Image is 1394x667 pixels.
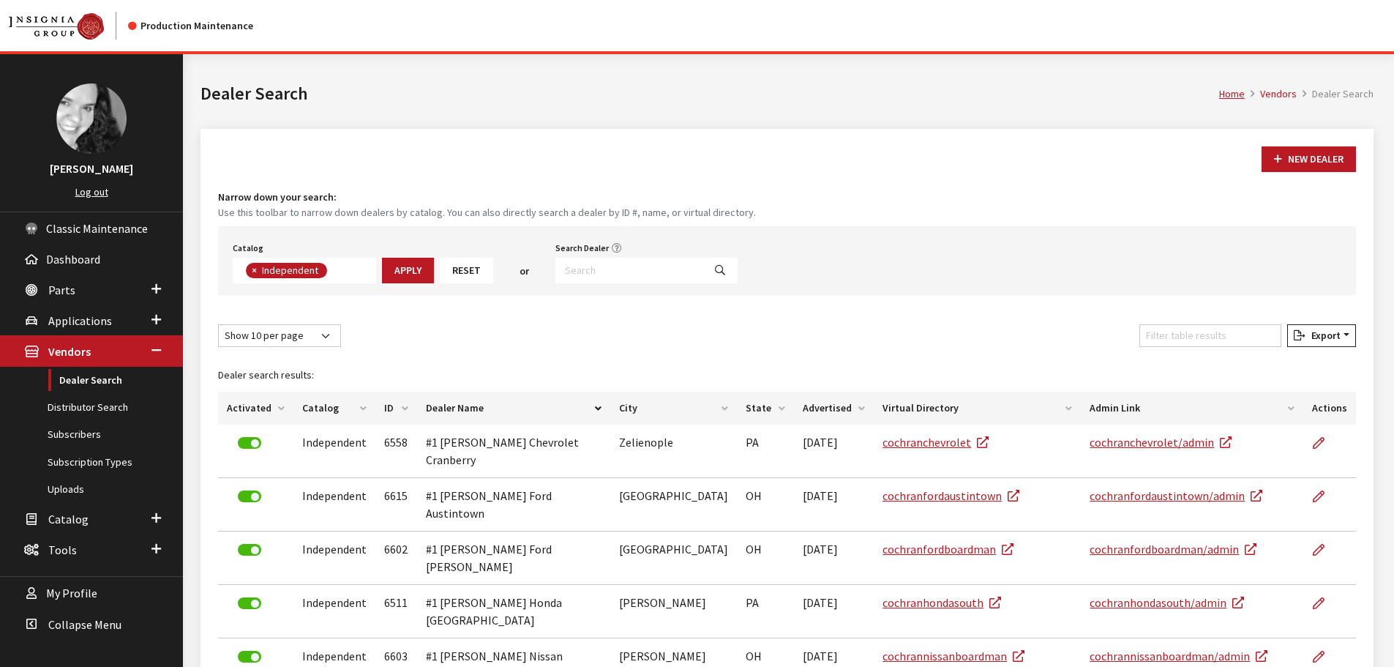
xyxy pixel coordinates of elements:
span: × [252,264,257,277]
td: OH [737,478,793,532]
a: Edit Dealer [1312,478,1337,515]
small: Use this toolbar to narrow down dealers by catalog. You can also directly search a dealer by ID #... [218,205,1356,220]
button: Search [702,258,738,283]
th: ID: activate to sort column ascending [375,392,416,425]
span: Independent [261,264,322,277]
label: Deactivate Dealer [238,651,261,663]
th: Actions [1303,392,1356,425]
label: Deactivate Dealer [238,437,261,449]
span: Vendors [48,345,91,359]
label: Catalog [233,242,263,255]
button: Export [1287,324,1356,347]
img: Catalog Maintenance [9,13,104,40]
li: Vendors [1245,86,1297,102]
button: Remove item [246,263,261,278]
h3: [PERSON_NAME] [15,160,168,177]
td: [PERSON_NAME] [610,585,738,638]
td: [GEOGRAPHIC_DATA] [610,532,738,585]
td: #1 [PERSON_NAME] Chevrolet Cranberry [417,425,610,478]
span: Collapse Menu [48,617,121,632]
label: Deactivate Dealer [238,491,261,502]
td: Zelienople [610,425,738,478]
th: State: activate to sort column ascending [737,392,793,425]
td: 6615 [375,478,416,532]
span: Parts [48,283,75,297]
td: 6511 [375,585,416,638]
a: cochrannissanboardman/admin [1090,649,1267,663]
td: Independent [293,585,375,638]
label: Deactivate Dealer [238,544,261,556]
span: Tools [48,543,77,557]
a: cochranfordboardman [883,542,1013,556]
span: Dashboard [46,252,100,267]
a: cochranhondasouth/admin [1090,595,1244,610]
input: Filter table results [1139,324,1281,347]
td: [DATE] [794,478,874,532]
td: [GEOGRAPHIC_DATA] [610,478,738,532]
span: My Profile [46,586,97,601]
td: #1 [PERSON_NAME] Ford Austintown [417,478,610,532]
a: cochranfordaustintown/admin [1090,488,1262,503]
a: cochrannissanboardman [883,649,1024,663]
label: Deactivate Dealer [238,597,261,609]
h1: Dealer Search [201,81,1219,107]
td: Independent [293,478,375,532]
a: Insignia Group logo [9,12,128,40]
td: [DATE] [794,585,874,638]
input: Search [555,258,703,283]
textarea: Search [331,265,339,278]
th: Advertised: activate to sort column ascending [794,392,874,425]
td: 6602 [375,532,416,585]
th: Virtual Directory: activate to sort column ascending [874,392,1081,425]
td: #1 [PERSON_NAME] Honda [GEOGRAPHIC_DATA] [417,585,610,638]
label: Search Dealer [555,242,609,255]
a: Home [1219,87,1245,100]
a: Edit Dealer [1312,532,1337,568]
td: [DATE] [794,425,874,478]
td: [DATE] [794,532,874,585]
a: cochranfordaustintown [883,488,1019,503]
button: Reset [440,258,493,283]
span: Export [1305,329,1341,342]
span: Catalog [48,512,89,526]
caption: Dealer search results: [218,359,1356,392]
button: Apply [382,258,434,283]
td: 6558 [375,425,416,478]
li: Dealer Search [1297,86,1374,102]
span: Select [233,258,376,283]
img: Khrystal Dorton [56,83,127,154]
td: OH [737,532,793,585]
td: PA [737,425,793,478]
a: Log out [75,185,108,198]
a: cochranfordboardman/admin [1090,542,1256,556]
a: Edit Dealer [1312,425,1337,461]
td: #1 [PERSON_NAME] Ford [PERSON_NAME] [417,532,610,585]
td: Independent [293,532,375,585]
td: Independent [293,425,375,478]
th: Dealer Name: activate to sort column descending [417,392,610,425]
span: Classic Maintenance [46,221,148,236]
button: New Dealer [1262,146,1356,172]
a: Edit Dealer [1312,585,1337,622]
td: PA [737,585,793,638]
a: cochranchevrolet [883,435,989,450]
a: cochranchevrolet/admin [1090,435,1232,450]
li: Independent [246,263,327,278]
th: City: activate to sort column ascending [610,392,738,425]
th: Catalog: activate to sort column ascending [293,392,375,425]
th: Admin Link: activate to sort column ascending [1081,392,1303,425]
span: Applications [48,313,112,328]
h4: Narrow down your search: [218,190,1356,205]
div: Production Maintenance [128,18,253,34]
a: cochranhondasouth [883,595,1001,610]
span: or [520,264,529,279]
th: Activated: activate to sort column ascending [218,392,293,425]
